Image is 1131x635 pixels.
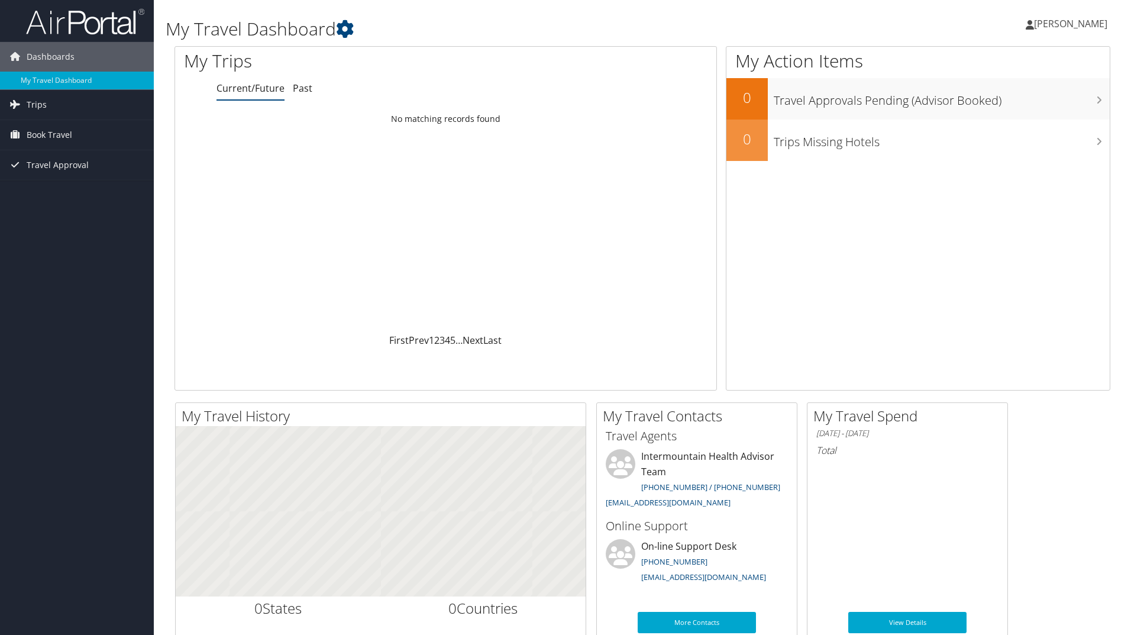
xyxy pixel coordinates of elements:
a: 5 [450,334,455,347]
span: … [455,334,463,347]
h1: My Travel Dashboard [166,17,802,41]
span: Trips [27,90,47,120]
a: View Details [848,612,967,633]
a: 0Travel Approvals Pending (Advisor Booked) [726,78,1110,120]
h2: My Travel History [182,406,586,426]
span: [PERSON_NAME] [1034,17,1107,30]
a: Next [463,334,483,347]
h1: My Action Items [726,49,1110,73]
a: Current/Future [216,82,285,95]
a: Last [483,334,502,347]
a: [EMAIL_ADDRESS][DOMAIN_NAME] [641,572,766,582]
h6: Total [816,444,998,457]
span: 0 [448,598,457,618]
li: Intermountain Health Advisor Team [600,449,794,512]
span: Book Travel [27,120,72,150]
img: airportal-logo.png [26,8,144,36]
span: 0 [254,598,263,618]
h2: Countries [390,598,577,618]
h6: [DATE] - [DATE] [816,428,998,439]
h3: Online Support [606,518,788,534]
a: [PHONE_NUMBER] / [PHONE_NUMBER] [641,482,780,492]
a: More Contacts [638,612,756,633]
h3: Trips Missing Hotels [774,128,1110,150]
h2: 0 [726,88,768,108]
li: On-line Support Desk [600,539,794,588]
h2: States [185,598,372,618]
a: 1 [429,334,434,347]
a: 3 [440,334,445,347]
h3: Travel Agents [606,428,788,444]
a: [PERSON_NAME] [1026,6,1119,41]
h1: My Trips [184,49,482,73]
a: First [389,334,409,347]
h2: 0 [726,129,768,149]
td: No matching records found [175,108,716,130]
a: [EMAIL_ADDRESS][DOMAIN_NAME] [606,497,731,508]
a: Prev [409,334,429,347]
span: Travel Approval [27,150,89,180]
span: Dashboards [27,42,75,72]
a: 0Trips Missing Hotels [726,120,1110,161]
a: 4 [445,334,450,347]
h2: My Travel Contacts [603,406,797,426]
h2: My Travel Spend [813,406,1007,426]
a: Past [293,82,312,95]
a: 2 [434,334,440,347]
a: [PHONE_NUMBER] [641,556,707,567]
h3: Travel Approvals Pending (Advisor Booked) [774,86,1110,109]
